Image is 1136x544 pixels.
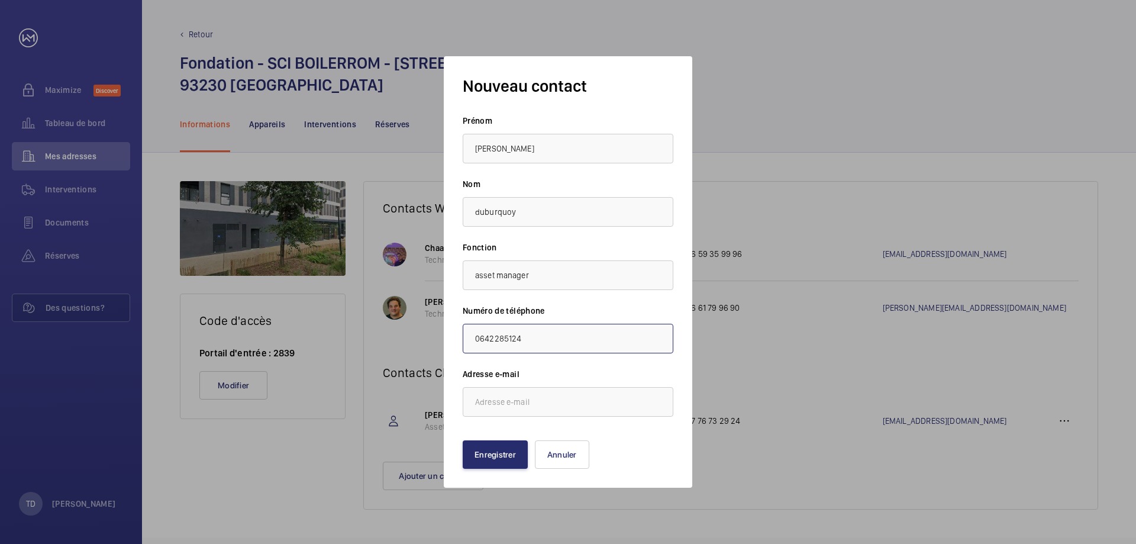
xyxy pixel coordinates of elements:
[463,440,528,469] button: Enregistrer
[535,440,589,469] button: Annuler
[463,305,673,317] label: Numéro de téléphone
[463,134,673,163] input: Prénom
[463,260,673,290] input: Fonction
[463,368,673,380] label: Adresse e-mail
[463,197,673,227] input: Nom
[463,242,673,253] label: Fonction
[463,178,673,190] label: Nom
[463,324,673,353] input: Numéro de téléphone
[463,387,673,417] input: Adresse e-mail
[463,115,673,127] label: Prénom
[463,75,673,97] h3: Nouveau contact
